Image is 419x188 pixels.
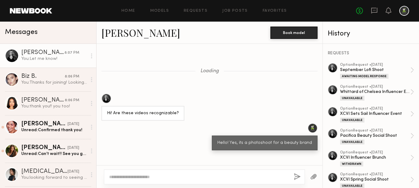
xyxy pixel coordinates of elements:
[340,63,414,79] a: optionRequest •[DATE]September Lofi ShootAwaiting Model Response
[68,145,79,151] div: [DATE]
[328,51,414,56] div: REQUESTS
[340,118,364,123] div: Unavailable
[21,175,87,181] div: You: looking forward to seeing you [DATE]! <3
[21,50,64,56] div: [PERSON_NAME]
[222,9,248,13] a: Job Posts
[340,107,414,123] a: optionRequest •[DATE]XCVI Sets Sail Influencer EventUnavailable
[217,140,312,147] div: Hello! Yes, its a photoshoot for a beauty brand
[328,30,414,37] div: History
[340,85,414,101] a: optionRequest •[DATE]Whittard of Chelsea Influencer EventUnavailable
[340,151,414,166] a: optionRequest •[DATE]XCVI Influencer BrunchWithdrawn
[340,89,410,95] div: Whittard of Chelsea Influencer Event
[263,9,287,13] a: Favorites
[340,151,410,155] div: option Request • [DATE]
[21,56,87,62] div: You: Let me know!
[340,177,410,182] div: XCVI Spring Social Shoot
[21,127,87,133] div: Unread: Confirmed thank you!
[340,111,410,117] div: XCVI Sets Sail Influencer Event
[121,9,135,13] a: Home
[340,161,363,166] div: Withdrawn
[340,63,410,67] div: option Request • [DATE]
[340,85,410,89] div: option Request • [DATE]
[270,27,318,39] button: Book model
[21,97,65,103] div: [PERSON_NAME]
[21,121,68,127] div: [PERSON_NAME]
[21,169,68,175] div: [MEDICAL_DATA][PERSON_NAME]
[21,151,87,157] div: Unread: Can’t wait!! See you guys shortly 💗💗
[5,29,38,36] span: Messages
[150,9,169,13] a: Models
[340,129,414,144] a: optionRequest •[DATE]Pacifica Beauty Social ShootUnavailable
[340,74,388,79] div: Awaiting Model Response
[65,74,79,80] div: 8:06 PM
[65,98,79,103] div: 8:06 PM
[270,30,318,35] a: Book model
[21,145,68,151] div: [PERSON_NAME]
[340,155,410,161] div: XCVI Influencer Brunch
[340,173,410,177] div: option Request • [DATE]
[200,69,219,74] span: Loading
[21,103,87,109] div: You: thank you!! you too!
[340,140,364,144] div: Unavailable
[340,96,364,101] div: Unavailable
[68,169,79,175] div: [DATE]
[101,26,180,39] a: [PERSON_NAME]
[107,110,179,117] div: Hi! Are these videos recognizable?
[64,50,79,56] div: 8:07 PM
[184,9,207,13] a: Requests
[21,73,65,80] div: Biz B.
[340,67,410,73] div: September Lofi Shoot
[340,129,410,133] div: option Request • [DATE]
[340,133,410,139] div: Pacifica Beauty Social Shoot
[340,107,410,111] div: option Request • [DATE]
[21,80,87,86] div: You: Thanks for joining! Looking forward to seeing you [DATE]!! Also, for [DATE], can you come at...
[68,121,79,127] div: [DATE]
